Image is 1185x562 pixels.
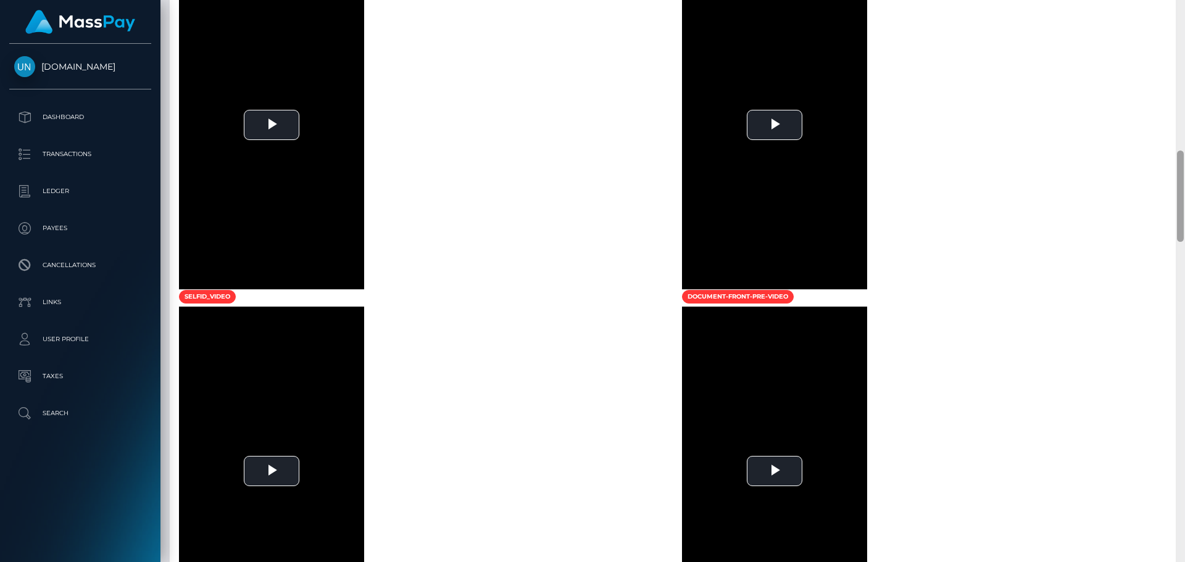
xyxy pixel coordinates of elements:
[9,102,151,133] a: Dashboard
[9,398,151,429] a: Search
[14,219,146,238] p: Payees
[9,61,151,72] span: [DOMAIN_NAME]
[9,250,151,281] a: Cancellations
[682,290,794,304] span: document-front-pre-video
[25,10,135,34] img: MassPay Logo
[14,367,146,386] p: Taxes
[9,139,151,170] a: Transactions
[747,456,802,486] button: Play Video
[9,213,151,244] a: Payees
[179,290,236,304] span: selfid_video
[9,361,151,392] a: Taxes
[244,110,299,140] button: Play Video
[9,176,151,207] a: Ledger
[14,330,146,349] p: User Profile
[747,110,802,140] button: Play Video
[14,56,35,77] img: Unlockt.me
[14,145,146,163] p: Transactions
[14,108,146,126] p: Dashboard
[9,324,151,355] a: User Profile
[14,293,146,312] p: Links
[14,256,146,275] p: Cancellations
[14,404,146,423] p: Search
[244,456,299,486] button: Play Video
[9,287,151,318] a: Links
[14,182,146,200] p: Ledger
